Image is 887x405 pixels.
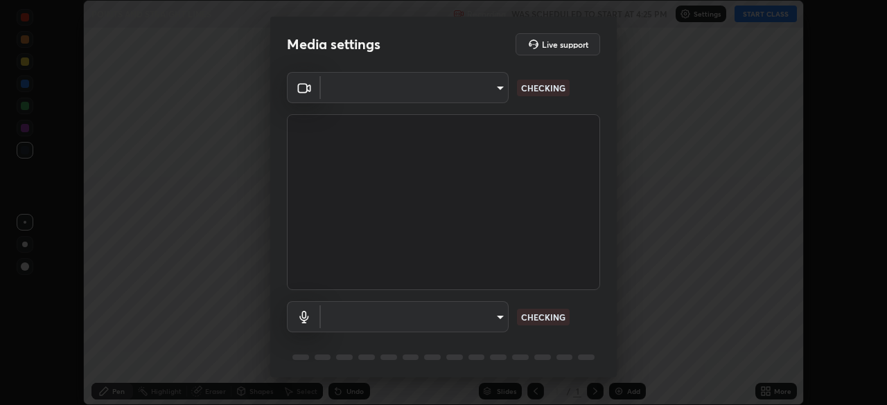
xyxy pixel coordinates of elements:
p: CHECKING [521,311,565,323]
div: ​ [321,301,509,332]
h2: Media settings [287,35,380,53]
h5: Live support [542,40,588,48]
div: ​ [321,72,509,103]
p: CHECKING [521,82,565,94]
